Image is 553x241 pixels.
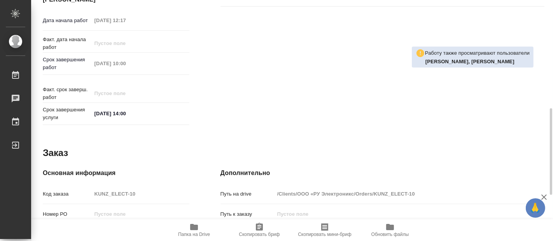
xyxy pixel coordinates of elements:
[239,232,280,237] span: Скопировать бриф
[220,190,275,198] p: Путь на drive
[92,188,189,199] input: Пустое поле
[92,88,160,99] input: Пустое поле
[43,56,92,71] p: Срок завершения работ
[292,219,357,241] button: Скопировать мини-бриф
[43,106,92,121] p: Срок завершения услуги
[227,219,292,241] button: Скопировать бриф
[92,208,189,220] input: Пустое поле
[275,188,518,199] input: Пустое поле
[43,190,92,198] p: Код заказа
[529,200,542,216] span: 🙏
[275,208,518,220] input: Пустое поле
[43,210,92,218] p: Номер РО
[220,210,275,218] p: Путь к заказу
[526,198,545,218] button: 🙏
[43,147,68,159] h2: Заказ
[178,232,210,237] span: Папка на Drive
[425,59,514,64] b: [PERSON_NAME], [PERSON_NAME]
[43,17,92,24] p: Дата начала работ
[92,38,160,49] input: Пустое поле
[92,58,160,69] input: Пустое поле
[43,36,92,51] p: Факт. дата начала работ
[161,219,227,241] button: Папка на Drive
[425,58,530,66] p: Тарабановская Анастасия, Солдатенкова Татьяна
[43,168,189,178] h4: Основная информация
[371,232,409,237] span: Обновить файлы
[357,219,423,241] button: Обновить файлы
[92,108,160,119] input: ✎ Введи что-нибудь
[425,49,530,57] p: Работу также просматривают пользователи
[92,15,160,26] input: Пустое поле
[220,168,544,178] h4: Дополнительно
[43,86,92,101] p: Факт. срок заверш. работ
[298,232,351,237] span: Скопировать мини-бриф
